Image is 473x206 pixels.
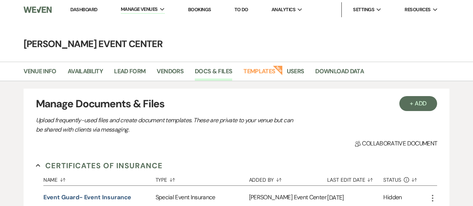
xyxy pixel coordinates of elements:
a: Download Data [315,67,364,81]
button: Last Edit Date [327,171,383,185]
a: To Do [234,6,248,13]
button: Added By [249,171,328,185]
span: Analytics [271,6,295,13]
button: Status [383,171,428,185]
span: Collaborative document [355,139,437,148]
button: Event Guard- Event Insurance [43,193,132,202]
button: + Add [399,96,437,111]
button: Type [156,171,249,185]
h3: Manage Documents & Files [36,96,437,112]
p: Upload frequently-used files and create document templates. These are private to your venue but c... [36,116,298,135]
a: Venue Info [24,67,56,81]
span: Resources [405,6,430,13]
img: Weven Logo [24,2,51,18]
a: Templates [243,67,275,81]
button: Name [43,171,156,185]
a: Lead Form [114,67,145,81]
strong: New [273,65,283,75]
a: Vendors [157,67,184,81]
span: Manage Venues [121,6,158,13]
span: Settings [353,6,374,13]
span: Status [383,177,401,182]
button: Certificates of Insurance [36,160,163,171]
p: [DATE] [327,193,383,203]
a: Bookings [188,6,211,13]
a: Availability [68,67,103,81]
a: Docs & Files [195,67,232,81]
div: Hidden [383,193,402,203]
a: Users [287,67,304,81]
a: Dashboard [70,6,97,13]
